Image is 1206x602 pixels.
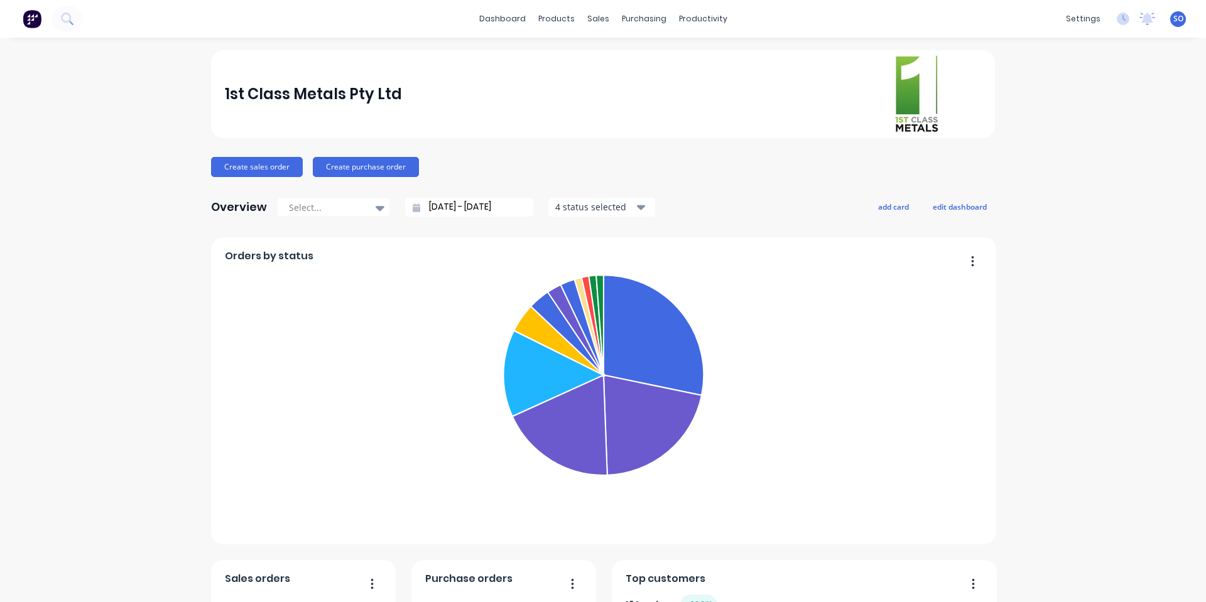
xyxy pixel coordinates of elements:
[925,198,995,215] button: edit dashboard
[425,571,513,586] span: Purchase orders
[211,195,267,220] div: Overview
[532,9,581,28] div: products
[555,200,634,213] div: 4 status selected
[626,571,705,586] span: Top customers
[225,82,402,107] div: 1st Class Metals Pty Ltd
[893,54,940,134] img: 1st Class Metals Pty Ltd
[616,9,673,28] div: purchasing
[870,198,917,215] button: add card
[548,198,655,217] button: 4 status selected
[1173,13,1183,24] span: SO
[225,571,290,586] span: Sales orders
[581,9,616,28] div: sales
[211,157,303,177] button: Create sales order
[1060,9,1107,28] div: settings
[473,9,532,28] a: dashboard
[225,249,313,264] span: Orders by status
[23,9,41,28] img: Factory
[313,157,419,177] button: Create purchase order
[673,9,734,28] div: productivity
